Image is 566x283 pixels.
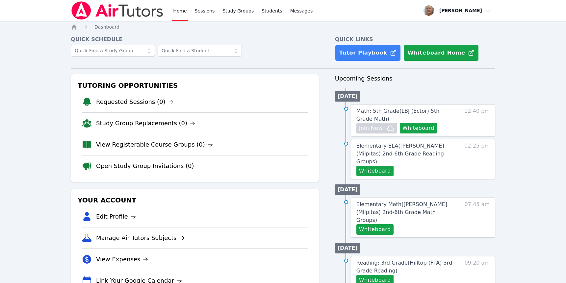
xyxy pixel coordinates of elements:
h4: Quick Links [335,35,495,43]
h4: Quick Schedule [71,35,319,43]
span: Math: 5th Grade ( LBJ (Ector) 5th Grade Math ) [356,108,440,122]
img: Air Tutors [71,1,164,20]
nav: Breadcrumb [71,24,495,30]
a: View Expenses [96,255,148,264]
input: Quick Find a Student [158,45,242,57]
h3: Upcoming Sessions [335,74,495,83]
button: Whiteboard [356,224,394,235]
a: Edit Profile [96,212,136,221]
li: [DATE] [335,243,360,253]
a: Manage Air Tutors Subjects [96,233,185,243]
a: Math: 5th Grade(LBJ (Ector) 5th Grade Math) [356,107,456,123]
span: 02:25 pm [464,142,490,176]
a: Study Group Replacements (0) [96,119,195,128]
span: 12:40 pm [464,107,490,133]
a: Requested Sessions (0) [96,97,173,106]
span: Join Now [359,124,383,132]
input: Quick Find a Study Group [71,45,155,57]
button: Join Now [356,123,397,133]
li: [DATE] [335,184,360,195]
h3: Tutoring Opportunities [76,80,314,91]
span: 07:45 am [464,200,490,235]
a: Elementary Math([PERSON_NAME] (Milpitas) 2nd-6th Grade Math Groups) [356,200,456,224]
a: Open Study Group Invitations (0) [96,161,202,171]
li: [DATE] [335,91,360,102]
span: Elementary Math ( [PERSON_NAME] (Milpitas) 2nd-6th Grade Math Groups ) [356,201,447,223]
button: Whiteboard [400,123,437,133]
h3: Your Account [76,194,314,206]
a: View Registerable Course Groups (0) [96,140,213,149]
a: Dashboard [94,24,119,30]
a: Tutor Playbook [335,45,401,61]
span: Elementary ELA ( [PERSON_NAME] (Milpitas) 2nd-6th Grade Reading Groups ) [356,143,444,165]
span: Reading: 3rd Grade ( Hilltop (FTA) 3rd Grade Reading ) [356,260,452,274]
a: Elementary ELA([PERSON_NAME] (Milpitas) 2nd-6th Grade Reading Groups) [356,142,456,166]
a: Reading: 3rd Grade(Hilltop (FTA) 3rd Grade Reading) [356,259,456,275]
button: Whiteboard [356,166,394,176]
span: Messages [290,8,313,14]
button: Whiteboard Home [403,45,479,61]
